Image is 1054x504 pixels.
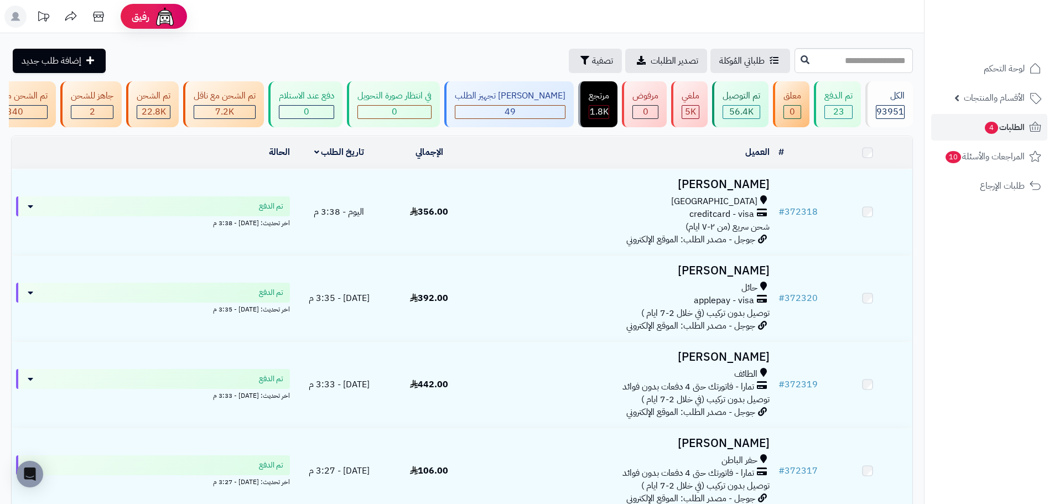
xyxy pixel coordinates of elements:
[778,464,818,477] a: #372317
[723,106,760,118] div: 56415
[314,205,364,219] span: اليوم - 3:38 م
[784,106,801,118] div: 0
[745,146,770,159] a: العميل
[154,6,176,28] img: ai-face.png
[442,81,576,127] a: [PERSON_NAME] تجهيز الطلب 49
[741,282,757,294] span: حائل
[357,90,432,102] div: في انتظار صورة التحويل
[633,106,658,118] div: 0
[269,146,290,159] a: الحالة
[259,287,283,298] span: تم الدفع
[626,233,755,246] span: جوجل - مصدر الطلب: الموقع الإلكتروني
[410,464,448,477] span: 106.00
[686,220,770,233] span: شحن سريع (من ٢-٧ ايام)
[620,81,669,127] a: مرفوض 0
[980,178,1025,194] span: طلبات الإرجاع
[719,54,765,67] span: طلباتي المُوكلة
[985,122,998,134] span: 4
[778,146,784,159] a: #
[778,378,818,391] a: #372319
[721,454,757,467] span: حفر الباطن
[641,393,770,406] span: توصيل بدون تركيب (في خلال 2-7 ايام )
[479,178,770,191] h3: [PERSON_NAME]
[771,81,812,127] a: معلق 0
[259,201,283,212] span: تم الدفع
[479,264,770,277] h3: [PERSON_NAME]
[984,119,1025,135] span: الطلبات
[266,81,345,127] a: دفع عند الاستلام 0
[812,81,863,127] a: تم الدفع 23
[626,319,755,332] span: جوجل - مصدر الطلب: الموقع الإلكتروني
[964,90,1025,106] span: الأقسام والمنتجات
[632,90,658,102] div: مرفوض
[16,389,290,401] div: اخر تحديث: [DATE] - 3:33 م
[416,146,443,159] a: الإجمالي
[590,105,609,118] span: 1.8K
[279,106,334,118] div: 0
[392,105,397,118] span: 0
[778,292,785,305] span: #
[304,105,309,118] span: 0
[778,292,818,305] a: #372320
[17,461,43,487] div: Open Intercom Messenger
[589,106,609,118] div: 1800
[358,106,431,118] div: 0
[29,6,57,30] a: تحديثات المنصة
[16,216,290,228] div: اخر تحديث: [DATE] - 3:38 م
[778,205,818,219] a: #372318
[984,61,1025,76] span: لوحة التحكم
[124,81,181,127] a: تم الشحن 22.8K
[181,81,266,127] a: تم الشحن مع ناقل 7.2K
[569,49,622,73] button: تصفية
[778,464,785,477] span: #
[931,114,1047,141] a: الطلبات4
[13,49,106,73] a: إضافة طلب جديد
[876,90,905,102] div: الكل
[309,292,370,305] span: [DATE] - 3:35 م
[410,292,448,305] span: 392.00
[723,90,760,102] div: تم التوصيل
[622,381,754,393] span: تمارا - فاتورتك حتى 4 دفعات بدون فوائد
[931,55,1047,82] a: لوحة التحكم
[592,54,613,67] span: تصفية
[345,81,442,127] a: في انتظار صورة التحويل 0
[22,54,81,67] span: إضافة طلب جديد
[641,479,770,492] span: توصيل بدون تركيب (في خلال 2-7 ايام )
[778,378,785,391] span: #
[410,205,448,219] span: 356.00
[682,90,699,102] div: ملغي
[410,378,448,391] span: 442.00
[931,173,1047,199] a: طلبات الإرجاع
[944,149,1025,164] span: المراجعات والأسئلة
[876,105,904,118] span: 93951
[622,467,754,480] span: تمارا - فاتورتك حتى 4 دفعات بدون فوائد
[694,294,754,307] span: applepay - visa
[682,106,699,118] div: 4953
[7,105,23,118] span: 340
[825,106,852,118] div: 23
[689,208,754,221] span: creditcard - visa
[734,368,757,381] span: الطائف
[778,205,785,219] span: #
[137,106,170,118] div: 22814
[71,90,113,102] div: جاهز للشحن
[309,464,370,477] span: [DATE] - 3:27 م
[576,81,620,127] a: مرتجع 1.8K
[641,306,770,320] span: توصيل بدون تركيب (في خلال 2-7 ايام )
[259,373,283,385] span: تم الدفع
[671,195,757,208] span: [GEOGRAPHIC_DATA]
[90,105,95,118] span: 2
[259,460,283,471] span: تم الدفع
[626,406,755,419] span: جوجل - مصدر الطلب: الموقع الإلكتروني
[625,49,707,73] a: تصدير الطلبات
[946,151,961,163] span: 10
[833,105,844,118] span: 23
[479,437,770,450] h3: [PERSON_NAME]
[309,378,370,391] span: [DATE] - 3:33 م
[931,143,1047,170] a: المراجعات والأسئلة10
[455,106,565,118] div: 49
[790,105,795,118] span: 0
[137,90,170,102] div: تم الشحن
[651,54,698,67] span: تصدير الطلبات
[142,105,166,118] span: 22.8K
